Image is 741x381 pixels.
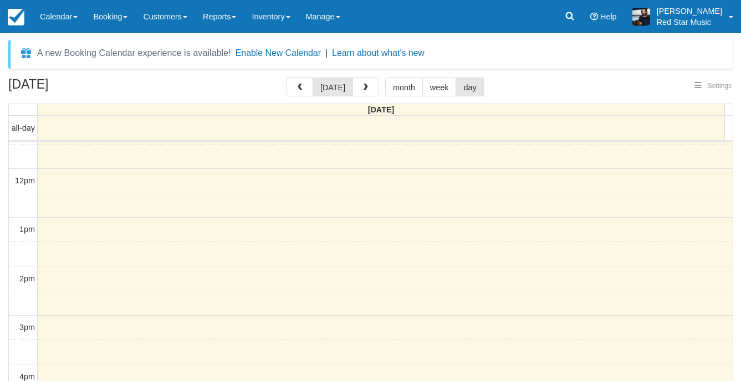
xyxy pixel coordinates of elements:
button: month [385,78,423,96]
button: day [456,78,484,96]
span: all-day [12,123,35,132]
p: [PERSON_NAME] [657,6,722,17]
button: [DATE] [313,78,353,96]
p: Red Star Music [657,17,722,28]
h2: [DATE] [8,78,149,98]
i: Help [590,13,598,20]
button: week [422,78,457,96]
button: Settings [688,78,738,94]
span: | [325,48,328,58]
span: 12pm [15,176,35,185]
span: 2pm [19,274,35,283]
span: 1pm [19,225,35,234]
img: checkfront-main-nav-mini-logo.png [8,9,24,25]
img: A1 [632,8,650,25]
span: 3pm [19,323,35,332]
span: [DATE] [368,105,395,114]
div: A new Booking Calendar experience is available! [37,47,231,60]
span: 4pm [19,372,35,381]
span: Help [600,12,617,21]
a: Learn about what's new [332,48,425,58]
button: Enable New Calendar [236,48,321,59]
span: Settings [708,82,732,90]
